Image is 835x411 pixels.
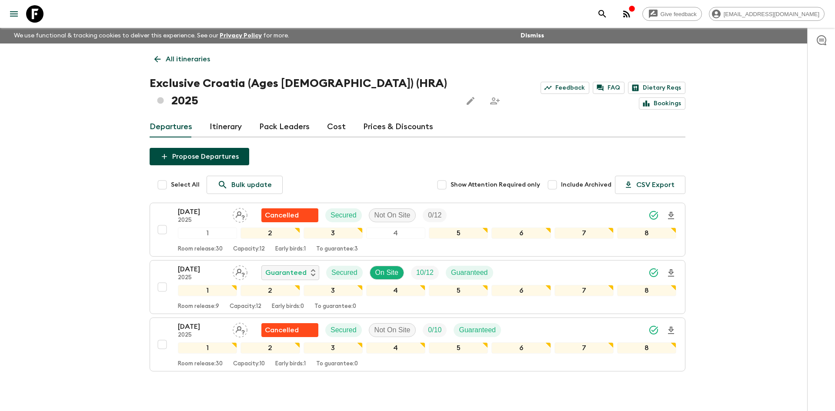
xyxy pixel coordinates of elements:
a: Feedback [541,82,589,94]
div: 7 [554,227,614,239]
div: On Site [370,266,404,280]
a: Dietary Reqs [628,82,685,94]
div: 5 [429,285,488,296]
div: 3 [304,342,363,354]
div: 5 [429,227,488,239]
p: Bulk update [231,180,272,190]
svg: Synced Successfully [648,267,659,278]
div: 4 [366,227,425,239]
p: To guarantee: 0 [316,361,358,368]
p: Early birds: 0 [272,303,304,310]
div: Trip Fill [423,208,447,222]
p: Room release: 30 [178,246,223,253]
svg: Synced Successfully [648,210,659,221]
a: Prices & Discounts [363,117,433,137]
a: Bulk update [207,176,283,194]
p: Guaranteed [459,325,496,335]
div: Trip Fill [411,266,439,280]
p: Guaranteed [451,267,488,278]
p: Secured [331,267,357,278]
button: search adventures [594,5,611,23]
div: Flash Pack cancellation [261,208,318,222]
div: Trip Fill [423,323,447,337]
p: [DATE] [178,321,226,332]
span: Give feedback [656,11,701,17]
a: Privacy Policy [220,33,262,39]
div: 2 [240,342,300,354]
button: Edit this itinerary [462,92,479,110]
p: 0 / 12 [428,210,441,221]
div: 6 [491,227,551,239]
a: Give feedback [642,7,702,21]
button: Dismiss [518,30,546,42]
div: 3 [304,227,363,239]
p: 0 / 10 [428,325,441,335]
span: Share this itinerary [486,92,504,110]
button: [DATE]2025Assign pack leaderFlash Pack cancellationSecuredNot On SiteTrip FillGuaranteed12345678R... [150,317,685,371]
p: 2025 [178,332,226,339]
span: Select All [171,180,200,189]
span: [EMAIL_ADDRESS][DOMAIN_NAME] [719,11,824,17]
button: [DATE]2025Assign pack leaderGuaranteedSecuredOn SiteTrip FillGuaranteed12345678Room release:9Capa... [150,260,685,314]
p: To guarantee: 0 [314,303,356,310]
div: 1 [178,342,237,354]
p: On Site [375,267,398,278]
svg: Download Onboarding [666,268,676,278]
div: 4 [366,285,425,296]
p: 10 / 12 [416,267,434,278]
span: Include Archived [561,180,611,189]
div: Secured [325,208,362,222]
a: Itinerary [210,117,242,137]
div: 6 [491,342,551,354]
a: Bookings [639,97,685,110]
div: 8 [617,285,676,296]
p: Capacity: 12 [230,303,261,310]
div: Secured [325,323,362,337]
div: 8 [617,227,676,239]
p: Early birds: 1 [275,361,306,368]
p: Guaranteed [265,267,307,278]
svg: Synced Successfully [648,325,659,335]
div: Not On Site [369,323,416,337]
p: Room release: 9 [178,303,219,310]
p: 2025 [178,274,226,281]
div: 7 [554,342,614,354]
a: FAQ [593,82,625,94]
div: 4 [366,342,425,354]
a: Cost [327,117,346,137]
span: Assign pack leader [233,211,247,217]
div: 2 [240,285,300,296]
div: Secured [326,266,363,280]
p: We use functional & tracking cookies to deliver this experience. See our for more. [10,28,293,43]
div: 8 [617,342,676,354]
a: All itineraries [150,50,215,68]
a: Departures [150,117,192,137]
p: Early birds: 1 [275,246,306,253]
span: Assign pack leader [233,268,247,275]
p: Cancelled [265,325,299,335]
button: Propose Departures [150,148,249,165]
p: Secured [331,325,357,335]
div: Not On Site [369,208,416,222]
p: Capacity: 12 [233,246,265,253]
p: Secured [331,210,357,221]
div: 5 [429,342,488,354]
p: Capacity: 10 [233,361,265,368]
div: 6 [491,285,551,296]
p: To guarantee: 3 [316,246,358,253]
span: Assign pack leader [233,325,247,332]
h1: Exclusive Croatia (Ages [DEMOGRAPHIC_DATA]) (HRA) 2025 [150,75,455,110]
p: Not On Site [374,325,411,335]
div: 7 [554,285,614,296]
p: 2025 [178,217,226,224]
button: CSV Export [615,176,685,194]
p: All itineraries [166,54,210,64]
button: menu [5,5,23,23]
div: 1 [178,285,237,296]
p: Room release: 30 [178,361,223,368]
div: 1 [178,227,237,239]
div: [EMAIL_ADDRESS][DOMAIN_NAME] [709,7,825,21]
div: 3 [304,285,363,296]
span: Show Attention Required only [451,180,540,189]
p: Not On Site [374,210,411,221]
